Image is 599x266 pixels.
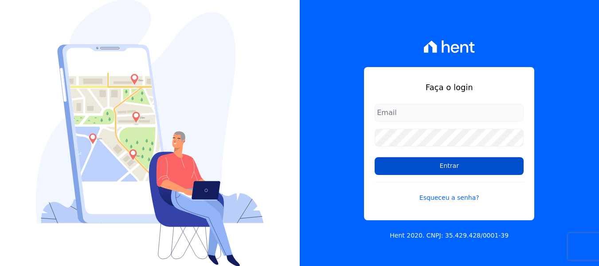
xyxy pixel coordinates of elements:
[390,231,509,240] p: Hent 2020. CNPJ: 35.429.428/0001-39
[375,104,524,122] input: Email
[375,81,524,93] h1: Faça o login
[375,157,524,175] input: Entrar
[375,182,524,202] a: Esqueceu a senha?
